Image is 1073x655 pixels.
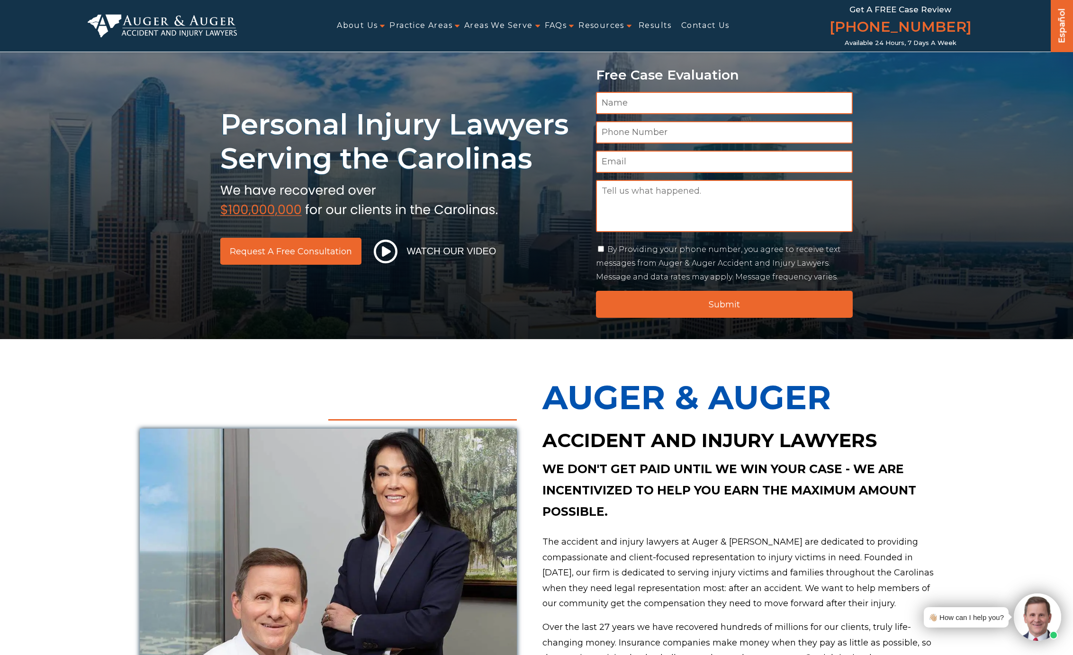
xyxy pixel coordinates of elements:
p: We don't get paid until we win your case - we are incentivized to help you earn the maximum amoun... [542,458,934,522]
h1: Personal Injury Lawyers Serving the Carolinas [220,108,585,176]
a: About Us [337,15,378,36]
label: By Providing your phone number, you agree to receive text messages from Auger & Auger Accident an... [596,245,841,281]
p: Auger & Auger [542,368,934,427]
input: Name [596,92,853,114]
a: Contact Us [681,15,730,36]
input: Email [596,151,853,173]
div: 👋🏼 How can I help you? [929,611,1004,624]
img: Auger & Auger Accident and Injury Lawyers Logo [88,14,237,37]
a: [PHONE_NUMBER] [830,17,972,39]
a: Areas We Serve [464,15,533,36]
button: Watch Our Video [371,239,499,264]
a: Practice Areas [389,15,452,36]
span: Available 24 Hours, 7 Days a Week [845,39,956,47]
a: FAQs [545,15,567,36]
img: Intaker widget Avatar [1014,593,1061,641]
h2: Accident and Injury Lawyers [542,427,934,454]
p: The accident and injury lawyers at Auger & [PERSON_NAME] are dedicated to providing compassionate... [542,534,934,611]
a: Resources [578,15,624,36]
a: Request a Free Consultation [220,238,361,265]
input: Submit [596,291,853,318]
span: Request a Free Consultation [230,247,352,256]
a: Results [639,15,672,36]
p: Free Case Evaluation [596,68,853,82]
img: sub text [220,180,498,216]
input: Phone Number [596,121,853,144]
span: Get a FREE Case Review [849,5,951,14]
